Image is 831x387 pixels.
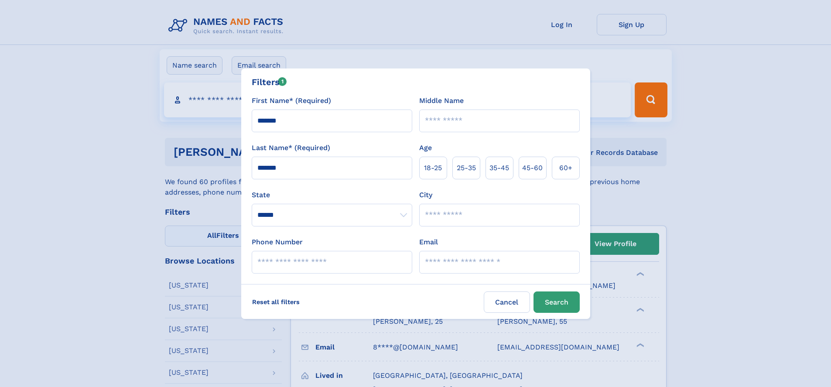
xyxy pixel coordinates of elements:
span: 25‑35 [457,163,476,173]
span: 35‑45 [489,163,509,173]
label: State [252,190,412,200]
div: Filters [252,75,287,89]
label: Reset all filters [246,291,305,312]
label: Cancel [484,291,530,313]
button: Search [533,291,580,313]
label: Email [419,237,438,247]
span: 18‑25 [424,163,442,173]
label: First Name* (Required) [252,96,331,106]
label: Age [419,143,432,153]
label: Phone Number [252,237,303,247]
label: City [419,190,432,200]
span: 45‑60 [522,163,543,173]
span: 60+ [559,163,572,173]
label: Last Name* (Required) [252,143,330,153]
label: Middle Name [419,96,464,106]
